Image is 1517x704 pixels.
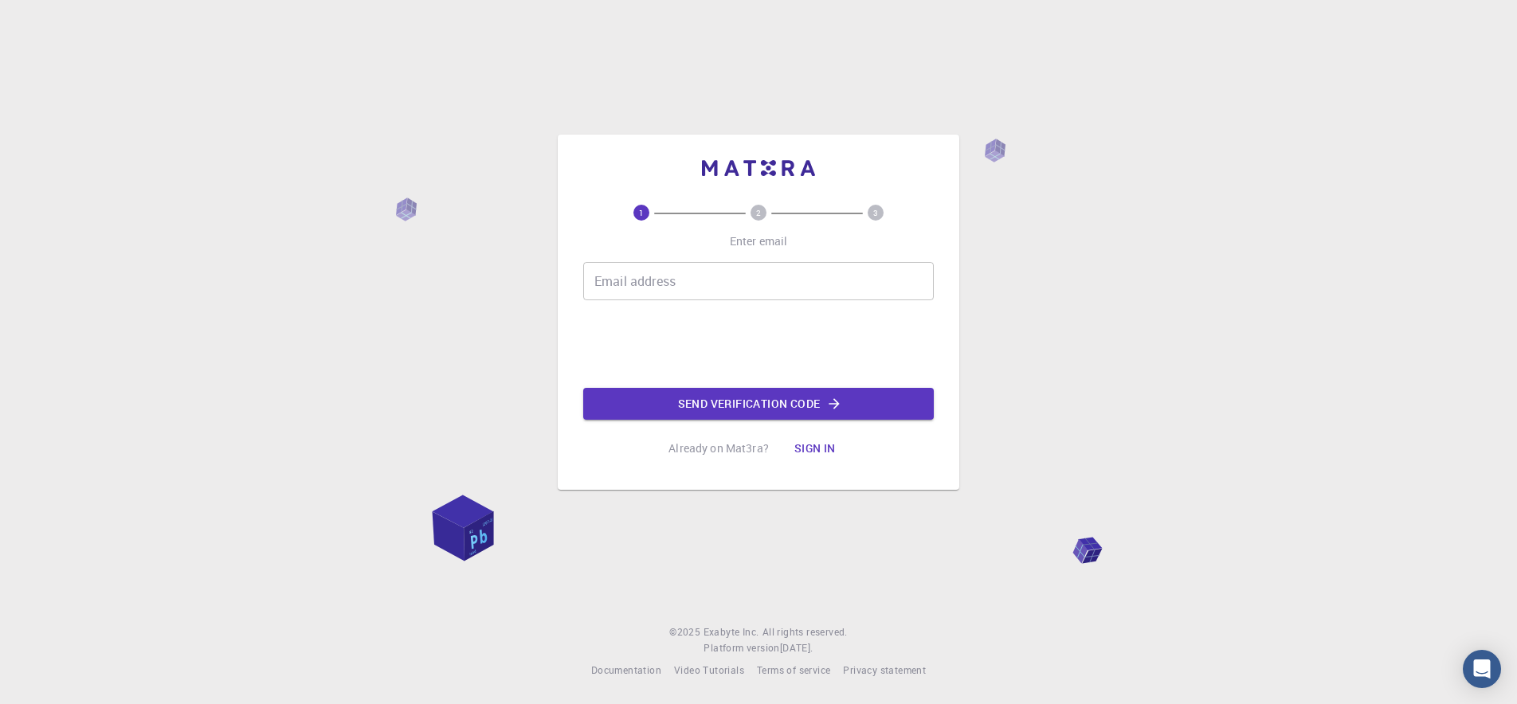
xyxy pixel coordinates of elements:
p: Already on Mat3ra? [668,440,769,456]
span: © 2025 [669,624,703,640]
button: Send verification code [583,388,934,420]
span: Documentation [591,663,661,676]
a: Exabyte Inc. [704,624,759,640]
a: Video Tutorials [674,663,744,679]
button: Sign in [782,432,849,464]
span: Privacy statement [843,663,926,676]
a: Privacy statement [843,663,926,679]
text: 2 [756,207,761,218]
a: Documentation [591,663,661,679]
a: [DATE]. [780,640,813,656]
text: 3 [873,207,878,218]
span: Exabyte Inc. [704,625,759,638]
a: Terms of service [757,663,830,679]
span: Terms of service [757,663,830,676]
span: Platform version [704,640,779,656]
span: [DATE] . [780,641,813,654]
span: All rights reserved. [762,624,848,640]
p: Enter email [730,233,788,249]
span: Video Tutorials [674,663,744,676]
iframe: reCAPTCHA [637,313,880,375]
text: 1 [639,207,644,218]
div: Open Intercom Messenger [1463,650,1501,688]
